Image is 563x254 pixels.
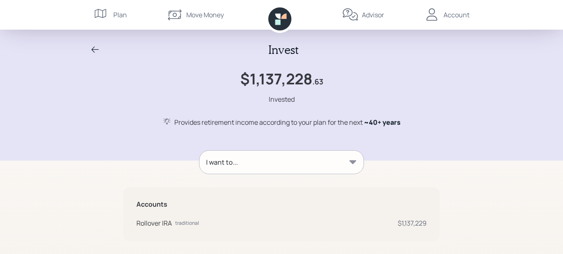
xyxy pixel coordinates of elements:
[269,94,295,104] div: Invested
[312,77,323,86] h4: .63
[443,10,469,20] div: Account
[206,157,238,167] div: I want to...
[186,10,224,20] div: Move Money
[174,117,401,127] div: Provides retirement income according to your plan for the next
[398,218,427,228] div: $1,137,229
[362,10,384,20] div: Advisor
[136,218,172,228] div: Rollover IRA
[240,70,312,88] h1: $1,137,228
[364,118,401,127] span: ~ 40+ years
[175,219,199,227] div: traditional
[268,43,298,57] h2: Invest
[113,10,127,20] div: Plan
[136,200,427,208] h5: Accounts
